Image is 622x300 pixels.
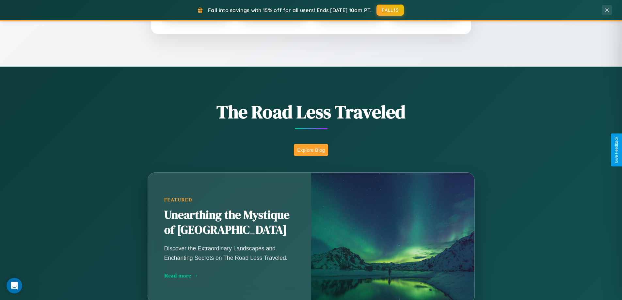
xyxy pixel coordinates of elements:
iframe: Intercom live chat [7,278,22,293]
p: Discover the Extraordinary Landscapes and Enchanting Secrets on The Road Less Traveled. [164,244,295,262]
button: FALL15 [376,5,404,16]
span: Fall into savings with 15% off for all users! Ends [DATE] 10am PT. [208,7,372,13]
h1: The Road Less Traveled [115,99,507,124]
div: Read more → [164,272,295,279]
div: Give Feedback [614,137,619,163]
div: Featured [164,197,295,203]
button: Explore Blog [294,144,328,156]
h2: Unearthing the Mystique of [GEOGRAPHIC_DATA] [164,208,295,238]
